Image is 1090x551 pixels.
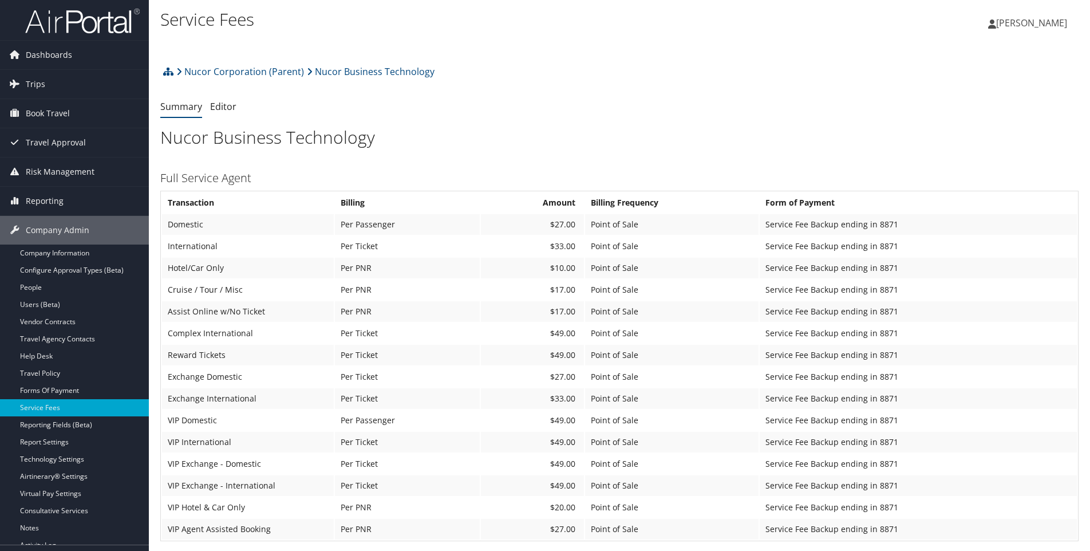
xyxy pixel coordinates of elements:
[585,367,759,387] td: Point of Sale
[335,345,480,365] td: Per Ticket
[481,301,584,322] td: $17.00
[162,432,334,452] td: VIP International
[335,323,480,344] td: Per Ticket
[26,41,72,69] span: Dashboards
[335,497,480,518] td: Per PNR
[585,388,759,409] td: Point of Sale
[481,519,584,540] td: $27.00
[162,345,334,365] td: Reward Tickets
[162,475,334,496] td: VIP Exchange - International
[335,367,480,387] td: Per Ticket
[335,475,480,496] td: Per Ticket
[210,100,236,113] a: Editor
[162,192,334,213] th: Transaction
[585,454,759,474] td: Point of Sale
[335,280,480,300] td: Per PNR
[585,192,759,213] th: Billing Frequency
[481,367,584,387] td: $27.00
[162,367,334,387] td: Exchange Domestic
[162,410,334,431] td: VIP Domestic
[481,432,584,452] td: $49.00
[760,258,1077,278] td: Service Fee Backup ending in 8871
[335,519,480,540] td: Per PNR
[176,60,304,83] a: Nucor Corporation (Parent)
[760,345,1077,365] td: Service Fee Backup ending in 8871
[481,497,584,518] td: $20.00
[162,280,334,300] td: Cruise / Tour / Misc
[335,410,480,431] td: Per Passenger
[760,475,1077,496] td: Service Fee Backup ending in 8871
[760,280,1077,300] td: Service Fee Backup ending in 8871
[160,7,772,32] h1: Service Fees
[760,519,1077,540] td: Service Fee Backup ending in 8871
[162,214,334,235] td: Domestic
[481,410,584,431] td: $49.00
[335,454,480,474] td: Per Ticket
[760,497,1077,518] td: Service Fee Backup ending in 8871
[585,214,759,235] td: Point of Sale
[481,214,584,235] td: $27.00
[585,410,759,431] td: Point of Sale
[585,519,759,540] td: Point of Sale
[481,454,584,474] td: $49.00
[162,236,334,257] td: International
[26,158,94,186] span: Risk Management
[481,280,584,300] td: $17.00
[760,410,1077,431] td: Service Fee Backup ending in 8871
[26,216,89,245] span: Company Admin
[335,301,480,322] td: Per PNR
[760,192,1077,213] th: Form of Payment
[996,17,1067,29] span: [PERSON_NAME]
[760,432,1077,452] td: Service Fee Backup ending in 8871
[335,388,480,409] td: Per Ticket
[585,345,759,365] td: Point of Sale
[26,187,64,215] span: Reporting
[481,388,584,409] td: $33.00
[760,367,1077,387] td: Service Fee Backup ending in 8871
[481,323,584,344] td: $49.00
[760,236,1077,257] td: Service Fee Backup ending in 8871
[162,301,334,322] td: Assist Online w/No Ticket
[585,280,759,300] td: Point of Sale
[585,497,759,518] td: Point of Sale
[988,6,1079,40] a: [PERSON_NAME]
[585,236,759,257] td: Point of Sale
[585,475,759,496] td: Point of Sale
[760,214,1077,235] td: Service Fee Backup ending in 8871
[160,125,1079,149] h1: Nucor Business Technology
[481,345,584,365] td: $49.00
[307,60,435,83] a: Nucor Business Technology
[160,100,202,113] a: Summary
[481,192,584,213] th: Amount
[760,301,1077,322] td: Service Fee Backup ending in 8871
[585,258,759,278] td: Point of Sale
[162,497,334,518] td: VIP Hotel & Car Only
[162,519,334,540] td: VIP Agent Assisted Booking
[585,301,759,322] td: Point of Sale
[481,258,584,278] td: $10.00
[481,475,584,496] td: $49.00
[335,192,480,213] th: Billing
[162,323,334,344] td: Complex International
[162,258,334,278] td: Hotel/Car Only
[585,323,759,344] td: Point of Sale
[760,454,1077,474] td: Service Fee Backup ending in 8871
[481,236,584,257] td: $33.00
[160,170,1079,186] h3: Full Service Agent
[25,7,140,34] img: airportal-logo.png
[26,128,86,157] span: Travel Approval
[335,214,480,235] td: Per Passenger
[335,236,480,257] td: Per Ticket
[760,323,1077,344] td: Service Fee Backup ending in 8871
[162,388,334,409] td: Exchange International
[585,432,759,452] td: Point of Sale
[162,454,334,474] td: VIP Exchange - Domestic
[335,258,480,278] td: Per PNR
[26,99,70,128] span: Book Travel
[26,70,45,99] span: Trips
[760,388,1077,409] td: Service Fee Backup ending in 8871
[335,432,480,452] td: Per Ticket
